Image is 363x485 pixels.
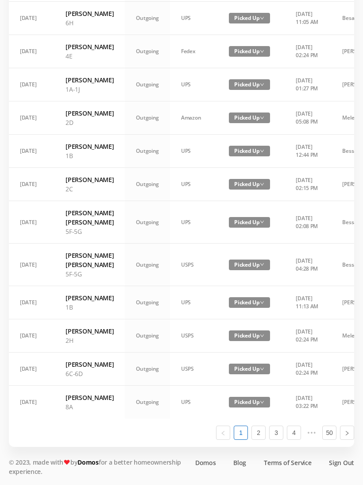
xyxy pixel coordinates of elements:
[9,319,54,353] td: [DATE]
[9,2,54,35] td: [DATE]
[260,49,264,54] i: icon: down
[125,319,170,353] td: Outgoing
[9,168,54,201] td: [DATE]
[66,42,114,51] h6: [PERSON_NAME]
[66,251,114,269] h6: [PERSON_NAME] [PERSON_NAME]
[229,113,270,123] span: Picked Up
[322,426,336,440] li: 50
[340,426,354,440] li: Next Page
[287,426,301,440] li: 4
[66,175,114,184] h6: [PERSON_NAME]
[260,16,264,20] i: icon: down
[125,386,170,419] td: Outgoing
[287,426,301,439] a: 4
[285,353,331,386] td: [DATE] 02:24 PM
[260,300,264,305] i: icon: down
[66,75,114,85] h6: [PERSON_NAME]
[9,386,54,419] td: [DATE]
[66,326,114,336] h6: [PERSON_NAME]
[170,68,218,101] td: UPS
[66,227,114,236] p: 5F-5G
[66,151,114,160] p: 1B
[216,426,230,440] li: Previous Page
[125,353,170,386] td: Outgoing
[66,402,114,411] p: 8A
[233,458,246,467] a: Blog
[260,334,264,338] i: icon: down
[170,168,218,201] td: UPS
[229,146,270,156] span: Picked Up
[125,135,170,168] td: Outgoing
[125,68,170,101] td: Outgoing
[9,458,186,476] p: © 2023, made with by for a better homeownership experience.
[285,135,331,168] td: [DATE] 12:44 PM
[66,369,114,378] p: 6C-6D
[229,79,270,90] span: Picked Up
[285,35,331,68] td: [DATE] 02:24 PM
[229,179,270,190] span: Picked Up
[285,386,331,419] td: [DATE] 03:22 PM
[125,244,170,286] td: Outgoing
[285,201,331,244] td: [DATE] 02:08 PM
[229,46,270,57] span: Picked Up
[9,201,54,244] td: [DATE]
[66,184,114,194] p: 2C
[125,201,170,244] td: Outgoing
[66,293,114,303] h6: [PERSON_NAME]
[229,13,270,23] span: Picked Up
[285,2,331,35] td: [DATE] 11:05 AM
[229,364,270,374] span: Picked Up
[252,426,265,439] a: 2
[125,286,170,319] td: Outgoing
[77,458,99,466] a: Domos
[260,400,264,404] i: icon: down
[285,244,331,286] td: [DATE] 04:28 PM
[9,244,54,286] td: [DATE]
[195,458,216,467] a: Domos
[285,168,331,201] td: [DATE] 02:15 PM
[66,109,114,118] h6: [PERSON_NAME]
[269,426,283,440] li: 3
[66,393,114,402] h6: [PERSON_NAME]
[9,353,54,386] td: [DATE]
[285,319,331,353] td: [DATE] 02:24 PM
[66,303,114,312] p: 1B
[260,262,264,267] i: icon: down
[229,330,270,341] span: Picked Up
[323,426,336,439] a: 50
[125,35,170,68] td: Outgoing
[234,426,248,440] li: 1
[220,431,226,436] i: icon: left
[66,142,114,151] h6: [PERSON_NAME]
[66,336,114,345] p: 2H
[170,35,218,68] td: Fedex
[329,458,354,467] a: Sign Out
[9,135,54,168] td: [DATE]
[66,269,114,279] p: 5F-5G
[229,397,270,407] span: Picked Up
[260,149,264,153] i: icon: down
[264,458,311,467] a: Terms of Service
[270,426,283,439] a: 3
[66,360,114,369] h6: [PERSON_NAME]
[260,220,264,224] i: icon: down
[125,101,170,135] td: Outgoing
[285,68,331,101] td: [DATE] 01:27 PM
[9,35,54,68] td: [DATE]
[285,101,331,135] td: [DATE] 05:08 PM
[170,286,218,319] td: UPS
[125,2,170,35] td: Outgoing
[125,168,170,201] td: Outgoing
[229,217,270,228] span: Picked Up
[344,431,350,436] i: icon: right
[229,260,270,270] span: Picked Up
[170,386,218,419] td: UPS
[9,286,54,319] td: [DATE]
[260,116,264,120] i: icon: down
[66,18,114,27] p: 6H
[170,201,218,244] td: UPS
[260,182,264,186] i: icon: down
[66,85,114,94] p: 1A-1J
[229,297,270,308] span: Picked Up
[66,9,114,18] h6: [PERSON_NAME]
